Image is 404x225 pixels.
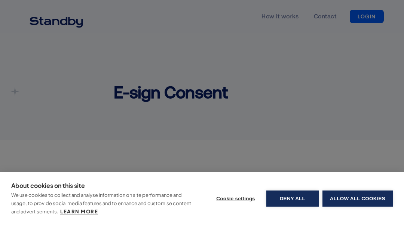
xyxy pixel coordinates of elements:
strong: About cookies on this site [11,181,85,189]
a: Learn more [60,208,98,215]
p: We use cookies to collect and analyse information on site performance and usage, to provide socia... [11,192,191,214]
button: Cookie settings [209,190,263,207]
button: Allow all cookies [322,190,393,207]
button: Deny all [266,190,319,207]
